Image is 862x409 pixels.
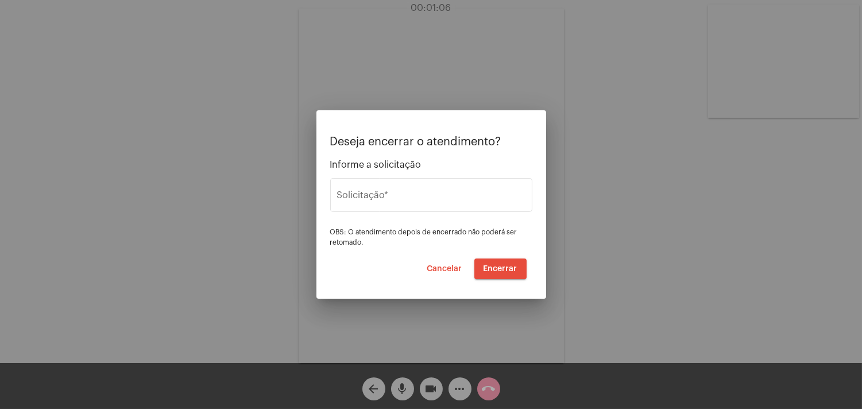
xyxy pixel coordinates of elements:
[427,265,462,273] span: Cancelar
[330,136,532,148] p: Deseja encerrar o atendimento?
[484,265,517,273] span: Encerrar
[474,258,527,279] button: Encerrar
[418,258,471,279] button: Cancelar
[330,160,532,170] span: Informe a solicitação
[337,192,525,203] input: Buscar solicitação
[330,229,517,246] span: OBS: O atendimento depois de encerrado não poderá ser retomado.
